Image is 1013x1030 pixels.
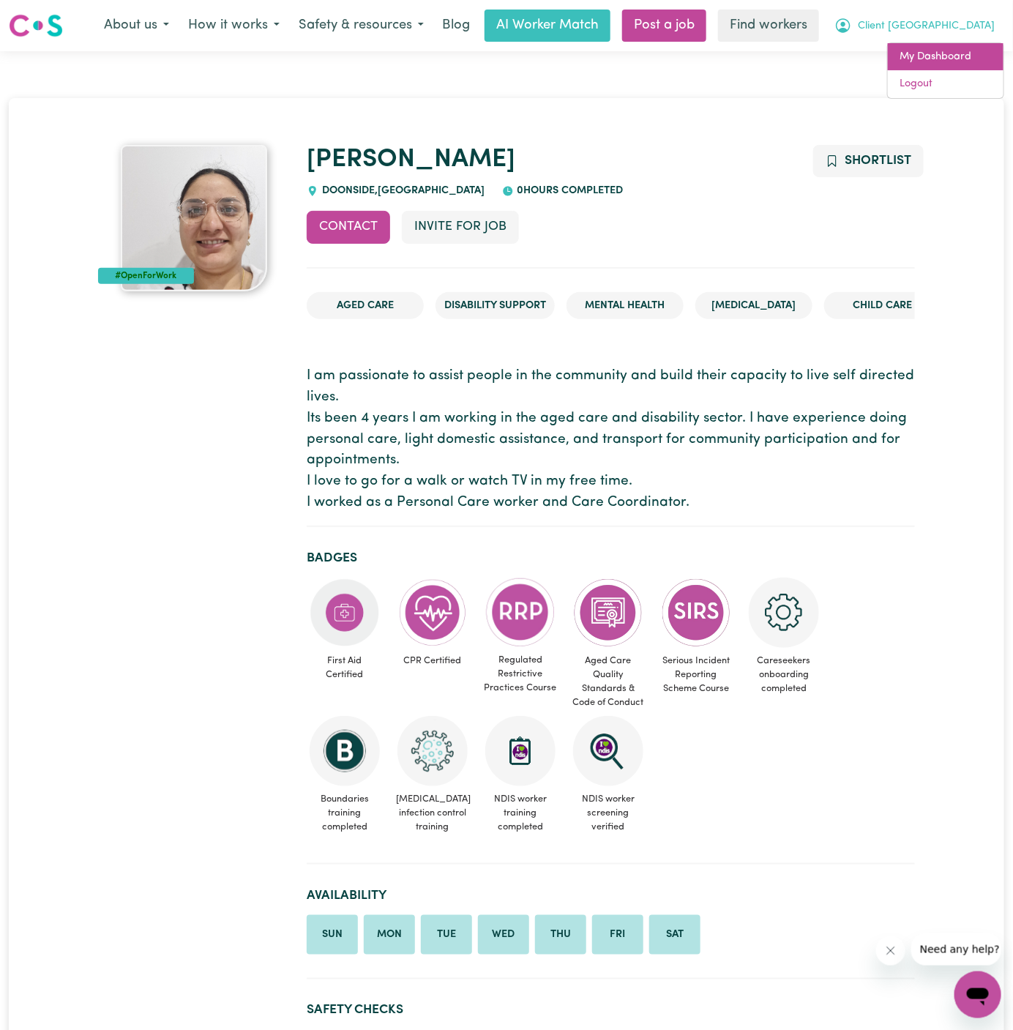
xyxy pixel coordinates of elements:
li: Aged Care [307,292,424,320]
button: About us [94,10,179,41]
li: Available on Saturday [649,915,700,955]
span: DOONSIDE , [GEOGRAPHIC_DATA] [318,185,485,196]
div: #OpenForWork [98,268,194,284]
span: Aged Care Quality Standards & Code of Conduct [570,648,646,716]
a: Find workers [718,10,819,42]
a: AI Worker Match [485,10,610,42]
li: Available on Tuesday [421,915,472,955]
span: [MEDICAL_DATA] infection control training [395,786,471,840]
li: [MEDICAL_DATA] [695,292,812,320]
a: Ripandeep 's profile picture'#OpenForWork [98,145,289,291]
li: Available on Monday [364,915,415,955]
img: Careseekers logo [9,12,63,39]
li: Disability Support [436,292,555,320]
button: Invite for Job [402,211,519,243]
img: CS Academy: COVID-19 Infection Control Training course completed [397,716,468,786]
img: Care and support worker has completed CPR Certification [397,578,468,648]
button: Safety & resources [289,10,433,41]
span: Client [GEOGRAPHIC_DATA] [858,18,995,34]
span: First Aid Certified [307,648,383,687]
button: Contact [307,211,390,243]
img: CS Academy: Boundaries in care and support work course completed [310,716,380,786]
iframe: Message from company [911,933,1001,966]
h2: Badges [307,551,915,566]
h2: Availability [307,888,915,903]
img: NDIS Worker Screening Verified [573,716,643,786]
img: Care and support worker has completed First Aid Certification [310,578,380,648]
h2: Safety Checks [307,1003,915,1018]
li: Available on Sunday [307,915,358,955]
li: Child care [824,292,941,320]
span: Regulated Restrictive Practices Course [482,647,558,701]
span: Shortlist [845,154,911,167]
a: Post a job [622,10,706,42]
li: Mental Health [567,292,684,320]
img: CS Academy: Aged Care Quality Standards & Code of Conduct course completed [573,578,643,648]
span: NDIS worker training completed [482,786,558,840]
span: Careseekers onboarding completed [746,648,822,702]
div: My Account [887,42,1004,99]
span: Serious Incident Reporting Scheme Course [658,648,734,702]
a: My Dashboard [888,43,1003,71]
span: CPR Certified [395,648,471,673]
a: Careseekers logo [9,9,63,42]
span: Boundaries training completed [307,786,383,840]
img: CS Academy: Introduction to NDIS Worker Training course completed [485,716,556,786]
img: CS Academy: Serious Incident Reporting Scheme course completed [661,578,731,648]
img: Ripandeep [121,145,267,291]
iframe: Close message [876,936,905,966]
p: I am passionate to assist people in the community and build their capacity to live self directed ... [307,366,915,514]
span: NDIS worker screening verified [570,786,646,840]
a: [PERSON_NAME] [307,147,515,173]
button: Add to shortlist [813,145,924,177]
a: Blog [433,10,479,42]
button: My Account [825,10,1004,41]
button: How it works [179,10,289,41]
img: CS Academy: Careseekers Onboarding course completed [749,578,819,648]
li: Available on Thursday [535,915,586,955]
a: Logout [888,70,1003,98]
iframe: Button to launch messaging window [954,971,1001,1018]
span: 0 hours completed [514,185,624,196]
li: Available on Friday [592,915,643,955]
img: CS Academy: Regulated Restrictive Practices course completed [485,578,556,647]
li: Available on Wednesday [478,915,529,955]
